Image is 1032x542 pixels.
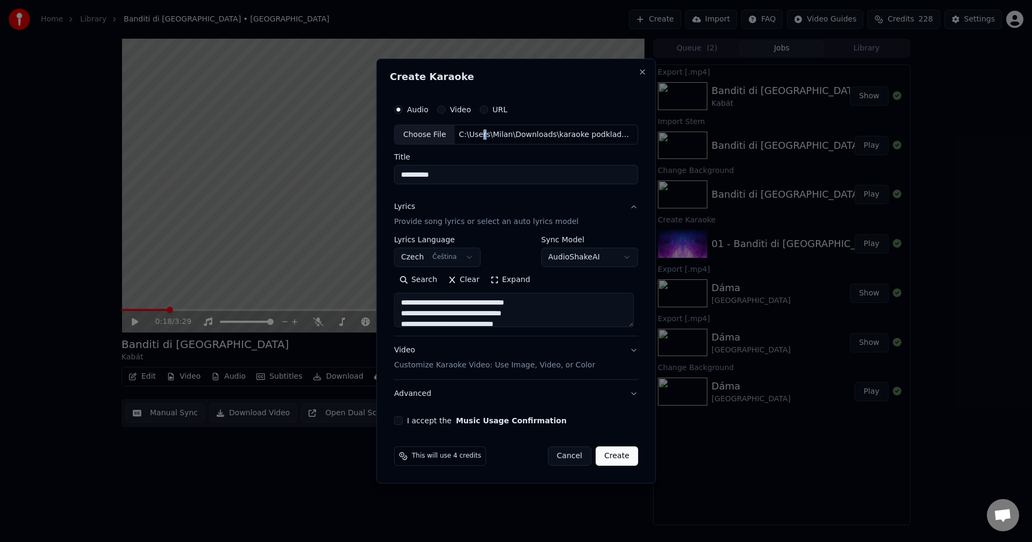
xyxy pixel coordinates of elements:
[394,337,638,380] button: VideoCustomize Karaoke Video: Use Image, Video, or Color
[394,154,638,161] label: Title
[394,236,481,244] label: Lyrics Language
[407,106,428,113] label: Audio
[394,236,638,336] div: LyricsProvide song lyrics or select an auto lyrics model
[395,125,455,144] div: Choose File
[456,417,567,424] button: I accept the
[394,345,595,371] div: Video
[455,129,637,140] div: C:\Users\Milan\Downloads\karaoke podklady\17 - Žízeň.[MEDICAL_DATA]
[394,272,442,289] button: Search
[412,452,481,460] span: This will use 4 credits
[394,193,638,236] button: LyricsProvide song lyrics or select an auto lyrics model
[442,272,485,289] button: Clear
[492,106,507,113] label: URL
[394,217,578,228] p: Provide song lyrics or select an auto lyrics model
[485,272,535,289] button: Expand
[394,202,415,213] div: Lyrics
[541,236,638,244] label: Sync Model
[450,106,471,113] label: Video
[596,446,638,466] button: Create
[394,360,595,371] p: Customize Karaoke Video: Use Image, Video, or Color
[390,72,642,82] h2: Create Karaoke
[548,446,591,466] button: Cancel
[407,417,567,424] label: I accept the
[394,380,638,408] button: Advanced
